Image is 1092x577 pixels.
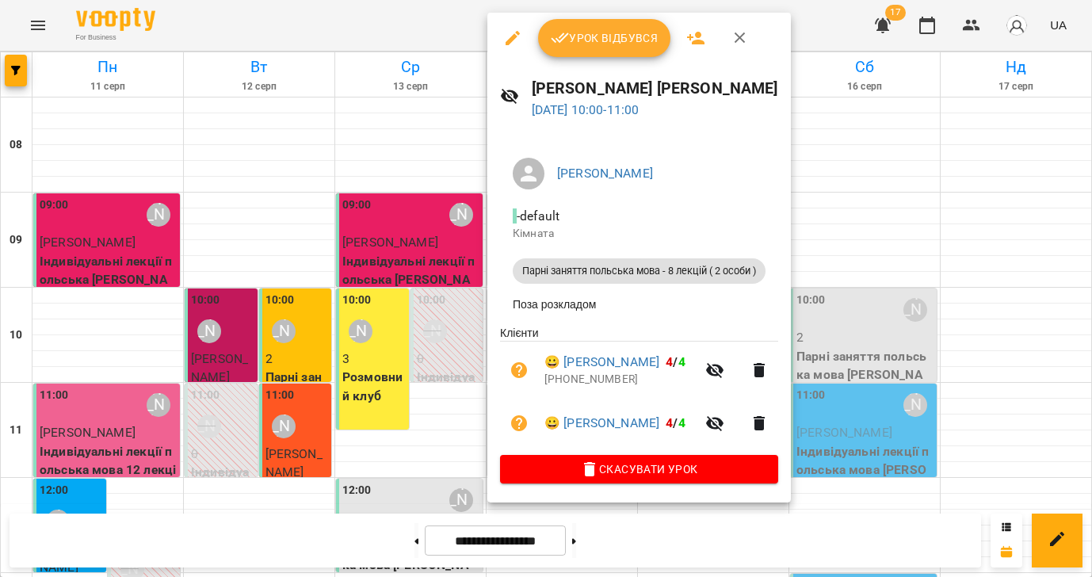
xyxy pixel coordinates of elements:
[500,404,538,442] button: Візит ще не сплачено. Додати оплату?
[551,29,659,48] span: Урок відбувся
[666,354,685,369] b: /
[678,415,685,430] span: 4
[666,415,685,430] b: /
[544,353,659,372] a: 😀 [PERSON_NAME]
[532,76,778,101] h6: [PERSON_NAME] [PERSON_NAME]
[500,290,778,319] li: Поза розкладом
[513,460,766,479] span: Скасувати Урок
[532,102,640,117] a: [DATE] 10:00-11:00
[538,19,671,57] button: Урок відбувся
[544,372,696,388] p: [PHONE_NUMBER]
[513,226,766,242] p: Кімната
[678,354,685,369] span: 4
[500,455,778,483] button: Скасувати Урок
[666,354,673,369] span: 4
[500,325,778,455] ul: Клієнти
[557,166,653,181] a: [PERSON_NAME]
[544,414,659,433] a: 😀 [PERSON_NAME]
[513,264,766,278] span: Парні заняття польська мова - 8 лекцій ( 2 особи )
[513,208,563,224] span: - default
[666,415,673,430] span: 4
